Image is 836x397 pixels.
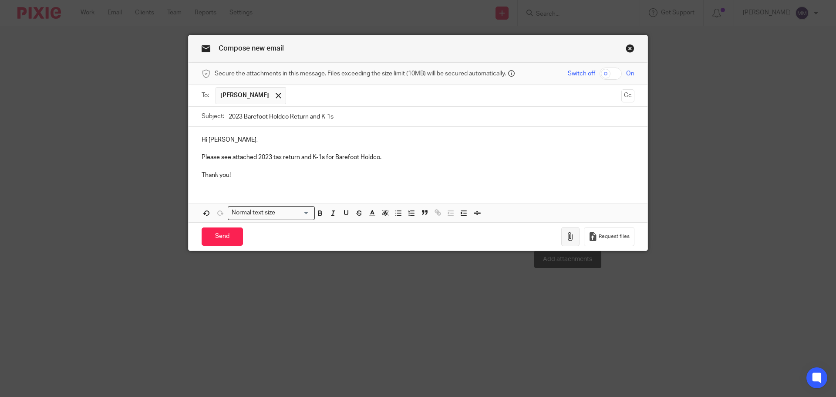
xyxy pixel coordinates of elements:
[599,233,630,240] span: Request files
[621,89,634,102] button: Cc
[202,171,634,180] p: Thank you!
[215,69,506,78] span: Secure the attachments in this message. Files exceeding the size limit (10MB) will be secured aut...
[626,69,634,78] span: On
[219,45,284,52] span: Compose new email
[626,44,634,56] a: Close this dialog window
[278,208,310,217] input: Search for option
[202,112,224,121] label: Subject:
[202,227,243,246] input: Send
[568,69,595,78] span: Switch off
[584,227,634,247] button: Request files
[230,208,277,217] span: Normal text size
[220,91,269,100] span: [PERSON_NAME]
[202,136,634,144] p: Hi [PERSON_NAME],
[202,153,634,162] p: Please see attached 2023 tax return and K-1s for Barefoot Holdco.
[202,91,211,100] label: To:
[228,206,315,220] div: Search for option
